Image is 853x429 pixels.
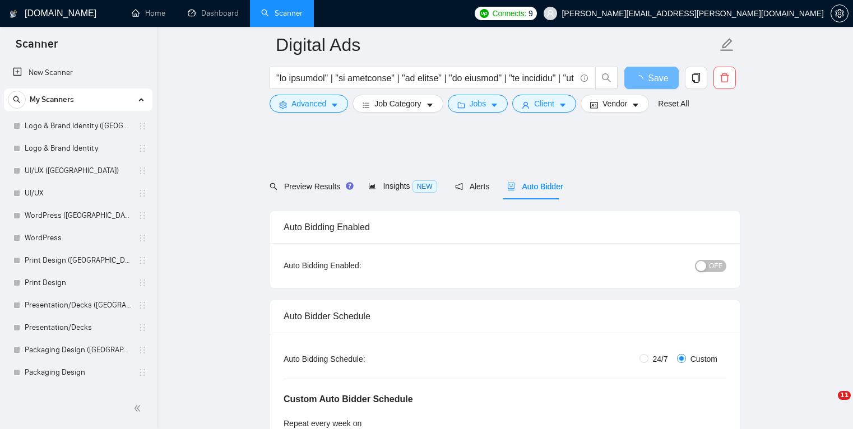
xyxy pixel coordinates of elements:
a: WordPress [25,227,131,249]
span: holder [138,166,147,175]
span: Job Category [374,97,421,110]
span: Connects: [493,7,526,20]
a: homeHome [132,8,165,18]
span: search [596,73,617,83]
span: notification [455,183,463,190]
a: setting [831,9,849,18]
span: Vendor [602,97,627,110]
span: bars [362,101,370,109]
a: Presentation/Decks ([GEOGRAPHIC_DATA]) [25,294,131,316]
span: Save [648,71,668,85]
span: Advanced [291,97,326,110]
span: holder [138,189,147,198]
span: holder [138,301,147,310]
button: idcardVendorcaret-down [581,95,649,113]
a: searchScanner [261,8,303,18]
span: search [270,183,277,190]
button: settingAdvancedcaret-down [270,95,348,113]
button: userClientcaret-down [512,95,576,113]
span: caret-down [331,101,339,109]
span: Alerts [455,182,490,191]
span: caret-down [559,101,567,109]
span: holder [138,122,147,130]
a: New Scanner [13,62,143,84]
span: holder [138,368,147,377]
span: Auto Bidder [507,182,563,191]
span: NEW [412,180,437,193]
h5: Custom Auto Bidder Schedule [284,393,413,406]
span: 9 [529,7,533,20]
span: search [8,96,25,104]
a: Reset All [658,97,689,110]
span: holder [138,278,147,287]
span: folder [457,101,465,109]
a: Logo & Brand Identity [25,137,131,160]
span: Preview Results [270,182,350,191]
img: upwork-logo.png [480,9,489,18]
span: holder [138,346,147,355]
div: Auto Bidding Enabled [284,211,726,243]
span: setting [831,9,848,18]
div: Auto Bidder Schedule [284,300,726,332]
a: UI/UX [25,182,131,204]
li: New Scanner [4,62,152,84]
button: folderJobscaret-down [448,95,508,113]
span: caret-down [632,101,639,109]
div: Auto Bidding Enabled: [284,259,431,272]
button: Save [624,67,679,89]
span: robot [507,183,515,190]
button: search [8,91,26,109]
span: delete [714,73,735,83]
input: Search Freelance Jobs... [276,71,576,85]
a: WordPress ([GEOGRAPHIC_DATA]) [25,204,131,227]
a: Presentation/Decks [25,316,131,339]
a: Print Design [25,272,131,294]
button: copy [685,67,707,89]
a: Print Design ([GEOGRAPHIC_DATA]) [25,249,131,272]
span: copy [685,73,707,83]
a: Packaging Design ([GEOGRAPHIC_DATA]) [25,339,131,361]
span: setting [279,101,287,109]
span: 24/7 [648,353,673,365]
img: logo [10,5,17,23]
span: holder [138,211,147,220]
span: caret-down [490,101,498,109]
span: user [546,10,554,17]
span: holder [138,234,147,243]
span: loading [634,75,648,84]
button: search [595,67,618,89]
a: UI/UX ([GEOGRAPHIC_DATA]) [25,160,131,182]
input: Scanner name... [276,31,717,59]
span: holder [138,256,147,265]
button: setting [831,4,849,22]
a: Packaging Design [25,361,131,384]
span: caret-down [426,101,434,109]
a: dashboardDashboard [188,8,239,18]
span: double-left [133,403,145,414]
span: 11 [838,391,851,400]
button: delete [713,67,736,89]
span: user [522,101,530,109]
span: area-chart [368,182,376,190]
span: Scanner [7,36,67,59]
div: Auto Bidding Schedule: [284,353,431,365]
span: Jobs [470,97,486,110]
button: barsJob Categorycaret-down [353,95,443,113]
a: Logo & Brand Identity ([GEOGRAPHIC_DATA]) [25,115,131,137]
div: Tooltip anchor [345,181,355,191]
span: holder [138,323,147,332]
span: Custom [686,353,722,365]
span: Repeat every week on [284,419,361,428]
span: Insights [368,181,437,190]
span: info-circle [581,74,588,82]
span: OFF [709,260,722,272]
span: My Scanners [30,88,74,111]
span: idcard [590,101,598,109]
span: holder [138,144,147,153]
span: Client [534,97,554,110]
iframe: Intercom live chat [815,391,842,418]
span: edit [720,38,734,52]
a: Webflow ([GEOGRAPHIC_DATA]) [25,384,131,406]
